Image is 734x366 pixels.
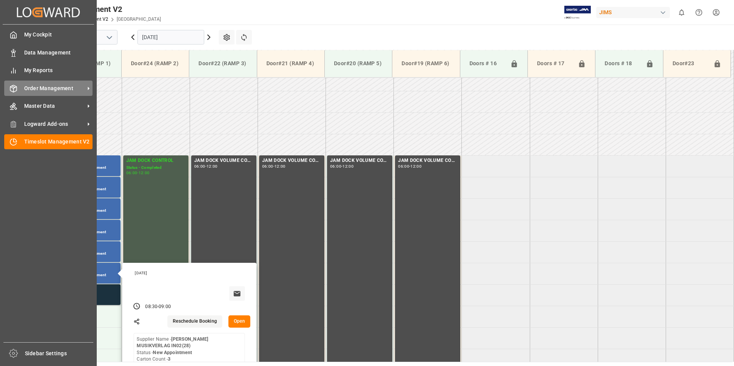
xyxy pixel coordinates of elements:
button: Help Center [690,4,708,21]
div: JIMS [596,7,670,18]
button: show 0 new notifications [673,4,690,21]
div: Status - Completed [126,165,185,171]
div: - [137,171,138,175]
div: JAM DOCK VOLUME CONTROL [262,157,321,165]
img: Exertis%20JAM%20-%20Email%20Logo.jpg_1722504956.jpg [564,6,591,19]
div: JAM DOCK VOLUME CONTROL [398,157,457,165]
span: Sidebar Settings [25,350,94,358]
div: Door#23 [670,56,710,71]
span: Order Management [24,84,85,92]
span: Timeslot Management V2 [24,138,93,146]
div: - [273,165,274,168]
div: 06:00 [330,165,341,168]
span: My Reports [24,66,93,74]
div: 12:00 [139,171,150,175]
div: Timeslot Management V2 [33,3,161,15]
div: 06:00 [398,165,409,168]
div: 06:00 [126,171,137,175]
span: Master Data [24,102,85,110]
div: - [341,165,342,168]
div: 09:00 [159,303,171,310]
div: - [157,303,159,310]
div: - [409,165,410,168]
div: 06:00 [262,165,273,168]
div: Door#22 (RAMP 3) [195,56,250,71]
div: 12:00 [207,165,218,168]
input: DD.MM.YYYY [137,30,204,45]
div: Door#21 (RAMP 4) [263,56,318,71]
div: 12:00 [274,165,286,168]
div: JAM DOCK CONTROL [126,157,185,165]
div: Doors # 16 [466,56,507,71]
b: New Appointment [153,350,192,355]
button: open menu [103,31,115,43]
div: Door#19 (RAMP 6) [398,56,453,71]
div: 06:00 [194,165,205,168]
b: [PERSON_NAME] MUSIKVERLAG IN02(28) [137,336,208,349]
div: JAM DOCK VOLUME CONTROL [194,157,253,165]
div: 12:00 [342,165,354,168]
div: [DATE] [132,270,248,276]
div: 08:30 [145,303,157,310]
span: Logward Add-ons [24,120,85,128]
a: Data Management [4,45,93,60]
button: JIMS [596,5,673,20]
a: Timeslot Management V2 [4,134,93,149]
a: My Cockpit [4,27,93,42]
div: 12:00 [410,165,422,168]
div: Door#20 (RAMP 5) [331,56,386,71]
button: Reschedule Booking [167,315,222,328]
div: Doors # 17 [534,56,575,71]
div: Door#24 (RAMP 2) [128,56,183,71]
span: Data Management [24,49,93,57]
div: - [205,165,207,168]
div: JAM DOCK VOLUME CONTROL [330,157,389,165]
b: 3 [168,356,170,362]
span: My Cockpit [24,31,93,39]
button: Open [228,315,251,328]
div: Doors # 18 [602,56,642,71]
